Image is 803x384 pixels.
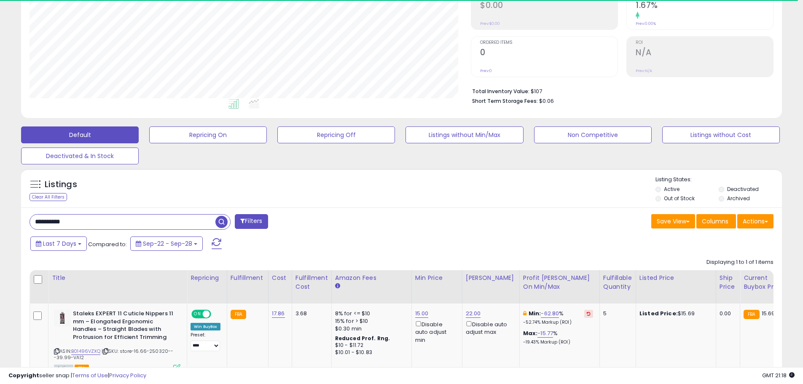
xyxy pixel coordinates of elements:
[335,349,405,356] div: $10.01 - $10.83
[335,274,408,282] div: Amazon Fees
[636,21,656,26] small: Prev: 0.00%
[30,193,67,201] div: Clear All Filters
[272,274,288,282] div: Cost
[335,310,405,317] div: 8% for <= $10
[8,372,146,380] div: seller snap | |
[109,371,146,379] a: Privacy Policy
[655,176,782,184] p: Listing States:
[54,310,71,327] img: 41N-ABhFY-L._SL40_.jpg
[480,48,618,59] h2: 0
[523,320,593,325] p: -52.74% Markup (ROI)
[71,348,100,355] a: B01496VZXQ
[143,239,192,248] span: Sep-22 - Sep-28
[191,323,220,330] div: Win BuyBox
[529,309,541,317] b: Min:
[480,40,618,45] span: Ordered Items
[466,309,481,318] a: 22.00
[603,274,632,291] div: Fulfillable Quantity
[8,371,39,379] strong: Copyright
[130,236,203,251] button: Sep-22 - Sep-28
[272,309,285,318] a: 17.86
[472,97,538,105] b: Short Term Storage Fees:
[88,240,127,248] span: Compared to:
[235,214,268,229] button: Filters
[706,258,773,266] div: Displaying 1 to 1 of 1 items
[466,274,516,282] div: [PERSON_NAME]
[523,310,593,325] div: %
[406,126,523,143] button: Listings without Min/Max
[210,311,223,318] span: OFF
[541,309,559,318] a: -62.80
[534,126,652,143] button: Non Competitive
[523,274,596,291] div: Profit [PERSON_NAME] on Min/Max
[335,325,405,333] div: $0.30 min
[744,310,759,319] small: FBA
[662,126,780,143] button: Listings without Cost
[720,310,733,317] div: 0.00
[30,236,87,251] button: Last 7 Days
[415,320,456,344] div: Disable auto adjust min
[192,311,203,318] span: ON
[523,329,538,337] b: Max:
[603,310,629,317] div: 5
[480,68,492,73] small: Prev: 0
[335,282,340,290] small: Amazon Fees.
[21,148,139,164] button: Deactivated & In Stock
[52,274,183,282] div: Title
[720,274,736,291] div: Ship Price
[537,329,553,338] a: -15.77
[651,214,695,228] button: Save View
[762,309,775,317] span: 15.69
[727,185,759,193] label: Deactivated
[636,48,773,59] h2: N/A
[415,274,459,282] div: Min Price
[664,185,679,193] label: Active
[191,274,223,282] div: Repricing
[472,88,529,95] b: Total Inventory Value:
[523,330,593,345] div: %
[231,274,265,282] div: Fulfillment
[523,339,593,345] p: -19.43% Markup (ROI)
[636,0,773,12] h2: 1.67%
[191,332,220,351] div: Preset:
[539,97,554,105] span: $0.06
[295,274,328,291] div: Fulfillment Cost
[472,86,767,96] li: $107
[664,195,695,202] label: Out of Stock
[54,348,174,360] span: | SKU: store-16.66-250320---39.99-VA12
[75,365,89,372] span: FBA
[54,365,73,372] span: All listings currently available for purchase on Amazon
[702,217,728,226] span: Columns
[45,179,77,191] h5: Listings
[295,310,325,317] div: 3.68
[737,214,773,228] button: Actions
[43,239,76,248] span: Last 7 Days
[149,126,267,143] button: Repricing On
[636,40,773,45] span: ROI
[277,126,395,143] button: Repricing Off
[762,371,795,379] span: 2025-10-6 21:18 GMT
[639,310,709,317] div: $15.69
[21,126,139,143] button: Default
[72,371,108,379] a: Terms of Use
[231,310,246,319] small: FBA
[636,68,652,73] small: Prev: N/A
[335,335,390,342] b: Reduced Prof. Rng.
[73,310,175,343] b: Staleks EXPERT 11 Cuticle Nippers 11 mm – Elongated Ergonomic Handles – Straight Blades with Prot...
[466,320,513,336] div: Disable auto adjust max
[415,309,429,318] a: 15.00
[727,195,750,202] label: Archived
[335,342,405,349] div: $10 - $11.72
[480,0,618,12] h2: $0.00
[696,214,736,228] button: Columns
[744,274,787,291] div: Current Buybox Price
[639,309,678,317] b: Listed Price:
[335,317,405,325] div: 15% for > $10
[639,274,712,282] div: Listed Price
[480,21,500,26] small: Prev: $0.00
[519,270,599,303] th: The percentage added to the cost of goods (COGS) that forms the calculator for Min & Max prices.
